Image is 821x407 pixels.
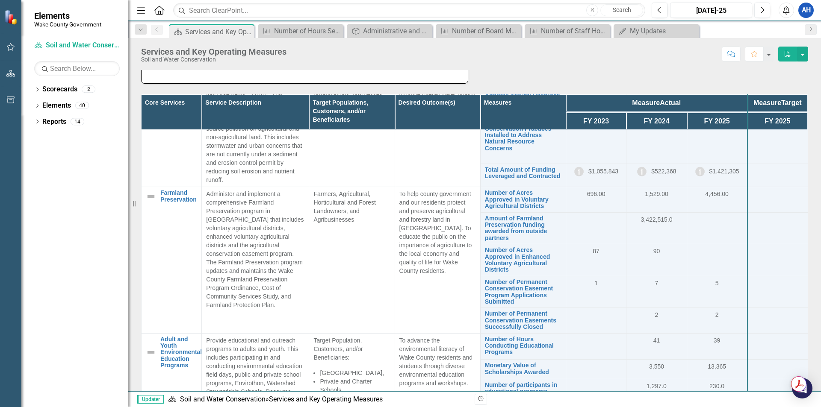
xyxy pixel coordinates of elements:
[798,3,814,18] button: AH
[600,4,643,16] button: Search
[709,383,724,389] span: 230.0
[480,276,566,308] td: Double-Click to Edit Right Click for Context Menu
[613,6,631,13] span: Search
[146,347,156,357] img: Not Defined
[3,9,20,25] img: ClearPoint Strategy
[641,216,672,223] span: 3,422,515.0
[715,311,719,318] span: 2
[485,362,561,375] a: Monetary Value of Scholarships Awarded
[616,26,697,36] a: My Updates
[651,168,676,175] span: $522,368
[715,280,719,287] span: 5
[480,379,566,399] td: Double-Click to Edit Right Click for Context Menu
[653,337,660,344] span: 41
[363,26,430,36] div: Administrative and Board Support to the Wake County Soil and Water Conservation Board of Supervisors
[480,212,566,244] td: Double-Click to Edit Right Click for Context Menu
[485,215,561,242] a: Amount of Farmland Preservation funding awarded from outside partners
[485,247,561,273] a: Number of Acres Approved in Enhanced Voluntary Agricultural Districts
[173,3,645,18] input: Search ClearPoint...
[485,382,561,395] a: Number of participants in educational programs
[313,190,390,224] p: Farmers, Agricultural, Horticultural and Forest Landowners, and Agribusinesses
[480,187,566,212] td: Double-Click to Edit Right Click for Context Menu
[649,363,664,370] span: 3,550
[34,61,120,76] input: Search Below...
[480,164,566,187] td: Double-Click to Edit Right Click for Context Menu
[185,26,252,37] div: Services and Key Operating Measures
[141,56,286,63] div: Soil and Water Conservation
[82,86,95,93] div: 2
[673,6,749,16] div: [DATE]-25
[274,26,341,36] div: Number of Hours Serving Partners, Committees, and Boards
[653,248,660,255] span: 90
[480,244,566,276] td: Double-Click to Edit Right Click for Context Menu
[670,3,752,18] button: [DATE]-25
[714,337,721,344] span: 39
[260,26,341,36] a: Number of Hours Serving Partners, Committees, and Boards
[655,311,659,318] span: 2
[480,360,566,379] td: Double-Click to Edit Right Click for Context Menu
[587,190,605,197] span: 696.00
[160,336,202,369] a: Adult and Youth Environmental Education Programs
[630,26,697,36] div: My Updates
[34,41,120,50] a: Soil and Water Conservation
[42,117,66,127] a: Reports
[695,167,705,177] img: Information Only
[647,383,667,389] span: 1,297.0
[438,26,519,36] a: Number of Board Meeting Presentations Provided As Oversight and Consultation to Supervisors
[709,168,739,175] span: $1,421,305
[485,119,561,152] a: Total Acres of Conservation Practices Installed to Address Natural Resource Concerns
[75,102,89,109] div: 40
[480,308,566,333] td: Double-Click to Edit Right Click for Context Menu
[527,26,608,36] a: Number of Staff Hours Devoted to Board Meetings
[146,191,156,202] img: Not Defined
[485,336,561,356] a: Number of Hours Conducting Educational Programs
[137,395,164,404] span: Updater
[594,280,598,287] span: 1
[588,168,618,175] span: $1,055,843
[541,26,608,36] div: Number of Staff Hours Devoted to Board Meetings
[168,395,468,404] div: »
[485,190,561,209] a: Number of Acres Approved in Voluntary Agricultural Districts
[637,167,647,177] img: Information Only
[71,118,84,125] div: 14
[320,377,390,394] li: Private and Charter Schools,
[708,363,726,370] span: 13,365
[180,395,266,403] a: Soil and Water Conservation
[320,369,390,377] li: [GEOGRAPHIC_DATA],
[485,167,561,180] a: Total Amount of Funding Leveraged and Contracted
[269,395,383,403] div: Services and Key Operating Measures
[313,337,363,361] span: Target Population, Customers, and/or Beneficiaries:
[142,187,202,333] td: Double-Click to Edit Right Click for Context Menu
[705,190,729,197] span: 4,456.00
[42,101,71,111] a: Elements
[349,26,430,36] a: Administrative and Board Support to the Wake County Soil and Water Conservation Board of Supervisors
[160,190,197,203] a: Farmland Preservation
[480,333,566,360] td: Double-Click to Edit Right Click for Context Menu
[593,248,600,255] span: 87
[34,21,101,28] small: Wake County Government
[399,190,476,275] p: To help county government and our residents protect and preserve agricultural and forestry land i...
[480,116,566,164] td: Double-Click to Edit Right Click for Context Menu
[34,11,101,21] span: Elements
[645,190,668,197] span: 1,529.00
[452,26,519,36] div: Number of Board Meeting Presentations Provided As Oversight and Consultation to Supervisors
[485,310,561,330] a: Number of Permanent Conservation Easements Successfully Closed
[206,190,304,309] p: Administer and implement a comprehensive Farmland Preservation program in [GEOGRAPHIC_DATA] that ...
[655,280,659,287] span: 7
[399,336,476,387] p: To advance the environmental literacy of Wake County residents and students through diverse envir...
[574,167,584,177] img: Information Only
[42,85,77,94] a: Scorecards
[141,47,286,56] div: Services and Key Operating Measures
[485,279,561,305] a: Number of Permanent Conservation Easement Program Applications Submitted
